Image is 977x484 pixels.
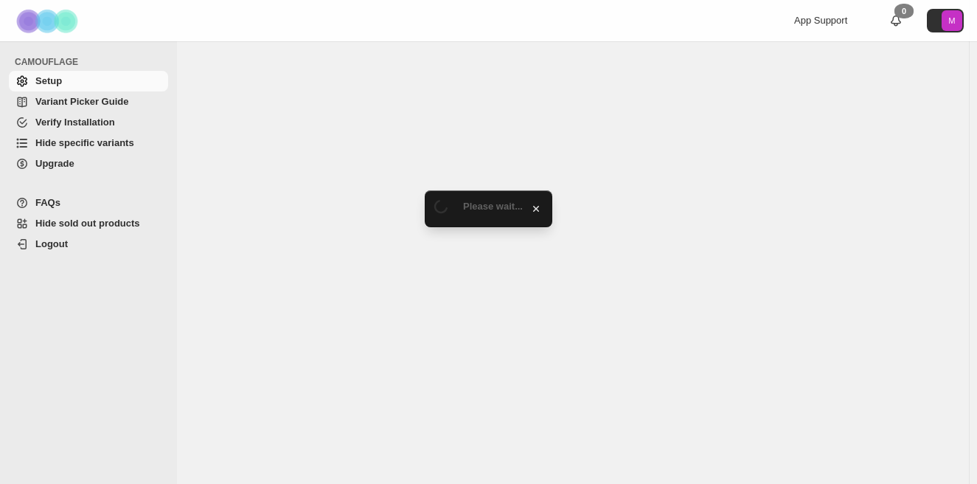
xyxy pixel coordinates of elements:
[463,201,523,212] span: Please wait...
[794,15,847,26] span: App Support
[35,75,62,86] span: Setup
[35,96,128,107] span: Variant Picker Guide
[9,112,168,133] a: Verify Installation
[35,137,134,148] span: Hide specific variants
[35,117,115,128] span: Verify Installation
[9,153,168,174] a: Upgrade
[35,238,68,249] span: Logout
[889,13,903,28] a: 0
[9,91,168,112] a: Variant Picker Guide
[35,197,60,208] span: FAQs
[9,213,168,234] a: Hide sold out products
[9,71,168,91] a: Setup
[12,1,86,41] img: Camouflage
[15,56,170,68] span: CAMOUFLAGE
[9,193,168,213] a: FAQs
[948,16,955,25] text: M
[35,218,140,229] span: Hide sold out products
[927,9,964,32] button: Avatar with initials M
[35,158,74,169] span: Upgrade
[894,4,914,18] div: 0
[942,10,962,31] span: Avatar with initials M
[9,133,168,153] a: Hide specific variants
[9,234,168,255] a: Logout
